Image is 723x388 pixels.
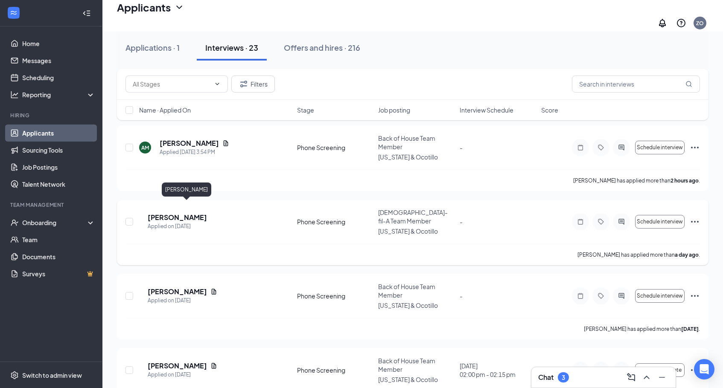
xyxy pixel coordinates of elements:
[378,106,410,114] span: Job posting
[284,42,360,53] div: Offers and hires · 216
[541,106,558,114] span: Score
[572,75,700,93] input: Search in interviews
[562,374,565,381] div: 3
[616,292,627,299] svg: ActiveChat
[460,362,536,379] div: [DATE]
[297,143,373,152] div: Phone Screening
[297,292,373,300] div: Phone Screening
[635,289,685,303] button: Schedule interview
[22,125,95,142] a: Applicants
[696,20,704,27] div: ZO
[22,371,82,379] div: Switch to admin view
[297,366,373,374] div: Phone Screening
[637,293,683,299] span: Schedule interview
[378,301,455,310] p: [US_STATE] & Ocotillo
[584,325,700,333] p: [PERSON_NAME] has applied more than .
[460,144,463,151] span: -
[148,213,207,222] h5: [PERSON_NAME]
[378,375,455,384] p: [US_STATE] & Ocotillo
[214,81,221,87] svg: ChevronDown
[640,371,653,384] button: ChevronUp
[22,142,95,159] a: Sourcing Tools
[655,371,669,384] button: Minimize
[82,9,91,17] svg: Collapse
[205,42,258,53] div: Interviews · 23
[148,296,217,305] div: Applied on [DATE]
[685,81,692,87] svg: MagnifyingGlass
[635,363,685,377] button: Mark as complete
[22,90,96,99] div: Reporting
[125,42,180,53] div: Applications · 1
[22,176,95,193] a: Talent Network
[694,359,714,379] div: Open Intercom Messenger
[573,177,700,184] p: [PERSON_NAME] has applied more than .
[162,182,211,197] div: [PERSON_NAME]
[10,201,93,208] div: Team Management
[160,148,229,156] div: Applied [DATE] 3:54 PM
[10,371,19,379] svg: Settings
[148,287,207,296] h5: [PERSON_NAME]
[690,291,700,301] svg: Ellipses
[378,283,435,299] span: Back of House Team Member
[210,288,217,295] svg: Document
[460,370,536,379] span: 02:00 pm - 02:15 pm
[9,9,18,17] svg: WorkstreamLogo
[690,142,700,153] svg: Ellipses
[675,252,699,258] b: a day ago
[239,79,249,89] svg: Filter
[297,106,314,114] span: Stage
[378,134,435,151] span: Back of House Team Member
[297,217,373,226] div: Phone Screening
[378,153,455,161] p: [US_STATE] & Ocotillo
[671,177,699,184] b: 2 hours ago
[637,219,683,225] span: Schedule interview
[141,144,149,151] div: AM
[635,141,685,154] button: Schedule interview
[460,292,463,300] span: -
[596,144,606,151] svg: Tag
[641,372,652,382] svg: ChevronUp
[626,372,636,382] svg: ComposeMessage
[690,217,700,227] svg: Ellipses
[133,79,210,89] input: All Stages
[22,159,95,176] a: Job Postings
[575,292,586,299] svg: Note
[378,227,455,235] p: [US_STATE] & Ocotillo
[22,52,95,69] a: Messages
[231,75,275,93] button: Filter Filters
[378,208,448,225] span: [DEMOGRAPHIC_DATA]-fil-A Team Member
[637,145,683,151] span: Schedule interview
[22,231,95,248] a: Team
[160,139,219,148] h5: [PERSON_NAME]
[575,144,586,151] svg: Note
[22,218,88,227] div: Onboarding
[174,2,184,12] svg: ChevronDown
[148,371,217,379] div: Applied on [DATE]
[577,251,700,258] p: [PERSON_NAME] has applied more than .
[460,106,513,114] span: Interview Schedule
[22,35,95,52] a: Home
[624,371,638,384] button: ComposeMessage
[575,218,586,225] svg: Note
[596,218,606,225] svg: Tag
[596,292,606,299] svg: Tag
[22,248,95,265] a: Documents
[10,112,93,119] div: Hiring
[10,90,19,99] svg: Analysis
[635,215,685,229] button: Schedule interview
[538,373,554,382] h3: Chat
[690,365,700,375] svg: Ellipses
[139,106,191,114] span: Name · Applied On
[148,222,207,231] div: Applied on [DATE]
[10,218,19,227] svg: UserCheck
[657,372,667,382] svg: Minimize
[210,362,217,369] svg: Document
[22,265,95,282] a: SurveysCrown
[460,218,463,226] span: -
[616,218,627,225] svg: ActiveChat
[657,18,668,28] svg: Notifications
[22,69,95,86] a: Scheduling
[222,140,229,147] svg: Document
[148,361,207,371] h5: [PERSON_NAME]
[681,326,699,332] b: [DATE]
